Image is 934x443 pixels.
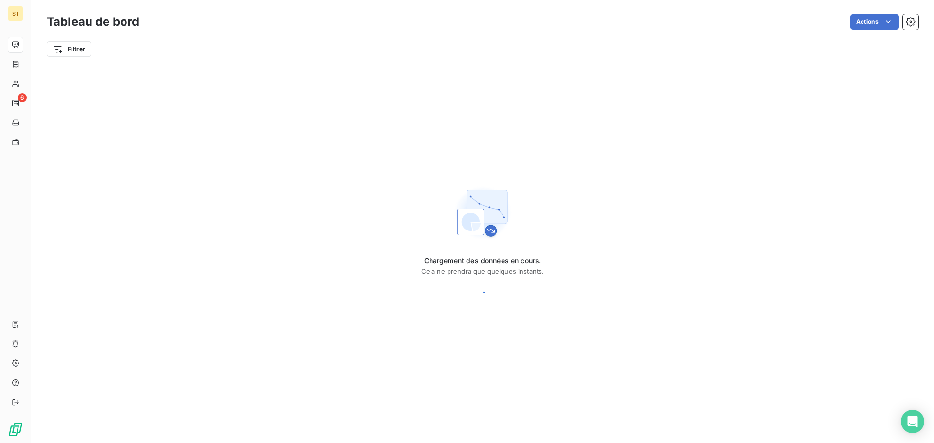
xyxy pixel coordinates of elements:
button: Actions [850,14,899,30]
h3: Tableau de bord [47,13,139,31]
img: First time [451,182,514,244]
div: Open Intercom Messenger [901,410,924,433]
img: Logo LeanPay [8,422,23,437]
div: ST [8,6,23,21]
span: Chargement des données en cours. [421,256,544,266]
button: Filtrer [47,41,91,57]
span: Cela ne prendra que quelques instants. [421,267,544,275]
span: 6 [18,93,27,102]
